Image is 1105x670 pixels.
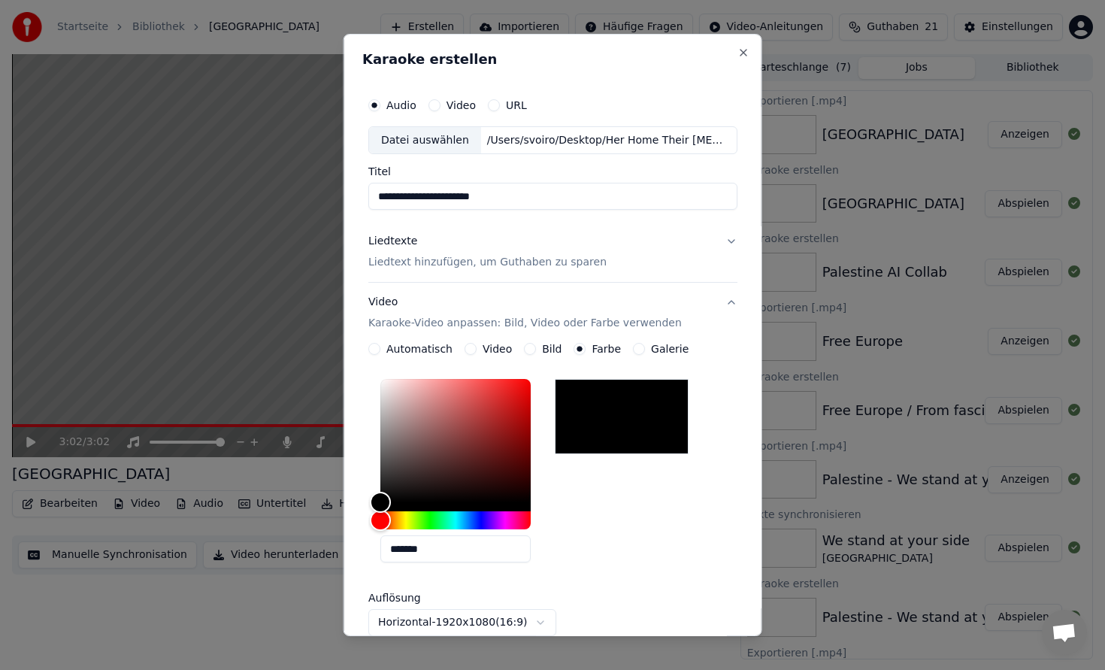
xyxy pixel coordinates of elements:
[369,127,481,154] div: Datei auswählen
[368,223,737,283] button: LiedtexteLiedtext hinzufügen, um Guthaben zu sparen
[362,53,743,66] h2: Karaoke erstellen
[483,344,512,354] label: Video
[380,511,531,529] div: Hue
[386,100,416,111] label: Audio
[386,344,453,354] label: Automatisch
[368,283,737,344] button: VideoKaraoke-Video anpassen: Bild, Video oder Farbe verwenden
[368,167,737,177] label: Titel
[368,235,417,250] div: Liedtexte
[368,593,519,603] label: Auflösung
[651,344,689,354] label: Galerie
[380,379,531,502] div: Color
[368,296,682,332] div: Video
[506,100,527,111] label: URL
[480,133,736,148] div: /Users/svoiro/Desktop/Her Home Their [MEDICAL_DATA].mp3
[368,256,607,271] p: Liedtext hinzufügen, um Guthaben zu sparen
[446,100,475,111] label: Video
[368,316,682,331] p: Karaoke-Video anpassen: Bild, Video oder Farbe verwenden
[542,344,562,354] label: Bild
[592,344,621,354] label: Farbe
